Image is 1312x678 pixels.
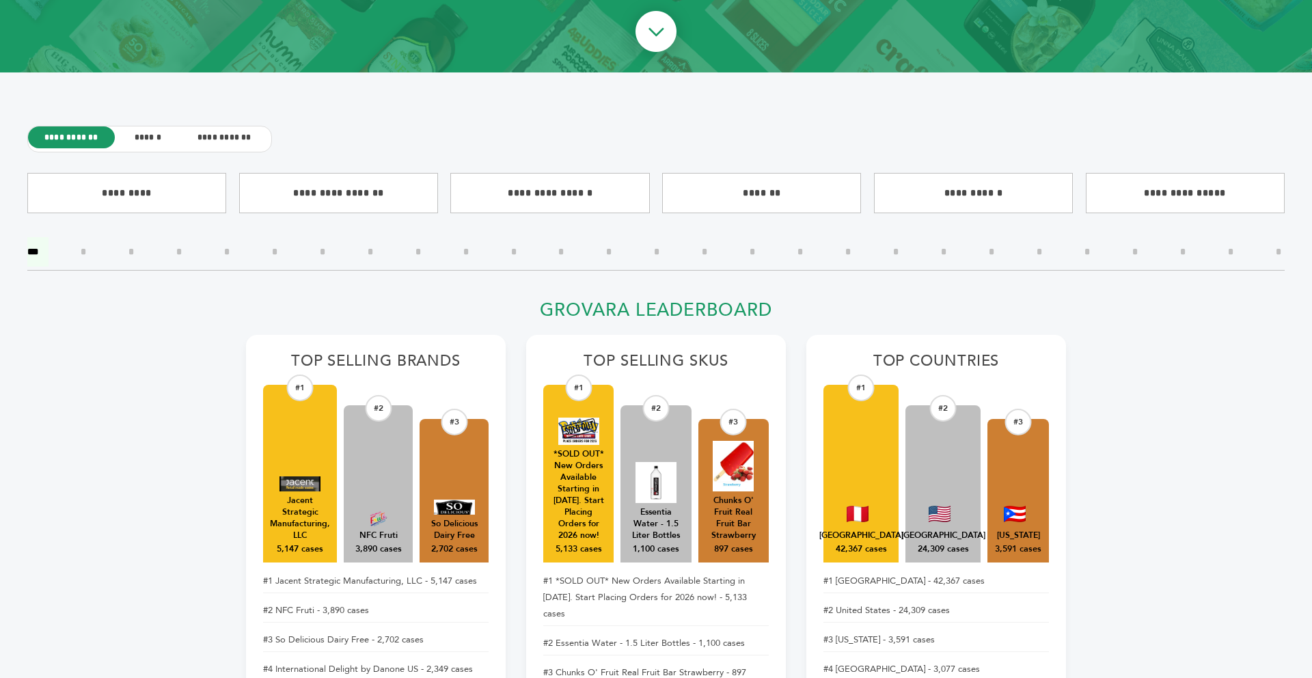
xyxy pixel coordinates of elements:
h2: Top Selling Brands [263,352,489,378]
div: 5,147 cases [277,543,323,556]
img: NFC Fruti [358,511,399,526]
img: Peru Flag [847,506,869,522]
img: Puerto Rico Flag [1004,506,1026,522]
div: #2 [642,395,669,422]
div: 42,367 cases [836,543,887,556]
div: #3 [441,409,467,435]
li: #1 Jacent Strategic Manufacturing, LLC - 5,147 cases [263,569,489,593]
div: United States [901,530,985,541]
img: Jacent Strategic Manufacturing, LLC [279,476,320,491]
div: #1 [848,375,875,401]
img: Chunks O' Fruit Real Fruit Bar Strawberry [713,441,754,491]
div: *SOLD OUT* New Orders Available Starting in [DATE]. Start Placing Orders for 2026 now! [550,448,607,542]
img: *SOLD OUT* New Orders Available Starting in 2026. Start Placing Orders for 2026 now! [558,418,599,445]
div: 2,702 cases [431,543,478,556]
h2: Top Selling SKUs [543,352,769,378]
h2: Top Countries [823,352,1049,378]
div: Jacent Strategic Manufacturing, LLC [270,495,330,541]
div: #2 [930,395,957,422]
img: United States Flag [929,506,951,522]
div: 24,309 cases [918,543,969,556]
div: #2 [365,395,392,422]
li: #2 United States - 24,309 cases [823,599,1049,623]
div: So Delicious Dairy Free [426,518,482,541]
div: Puerto Rico [997,530,1040,541]
h2: Grovara Leaderboard [246,299,1066,329]
div: 5,133 cases [556,543,602,556]
div: 1,100 cases [633,543,679,556]
li: #1 *SOLD OUT* New Orders Available Starting in [DATE]. Start Placing Orders for 2026 now! - 5,133... [543,569,769,626]
div: 3,890 cases [355,543,402,556]
img: Essentia Water - 1.5 Liter Bottles [635,462,676,503]
div: #1 [565,375,592,401]
div: NFC Fruti [359,530,398,541]
li: #3 [US_STATE] - 3,591 cases [823,628,1049,652]
li: #3 So Delicious Dairy Free - 2,702 cases [263,628,489,652]
div: #3 [1005,409,1032,435]
img: So Delicious Dairy Free [434,500,475,515]
div: 897 cases [714,543,753,556]
li: #2 Essentia Water - 1.5 Liter Bottles - 1,100 cases [543,632,769,655]
div: #3 [720,409,747,435]
div: Chunks O' Fruit Real Fruit Bar Strawberry [705,495,762,541]
li: #2 NFC Fruti - 3,890 cases [263,599,489,623]
div: Peru [819,530,903,541]
div: #1 [287,375,314,401]
div: 3,591 cases [995,543,1041,556]
li: #1 [GEOGRAPHIC_DATA] - 42,367 cases [823,569,1049,593]
div: Essentia Water - 1.5 Liter Bottles [627,506,684,541]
